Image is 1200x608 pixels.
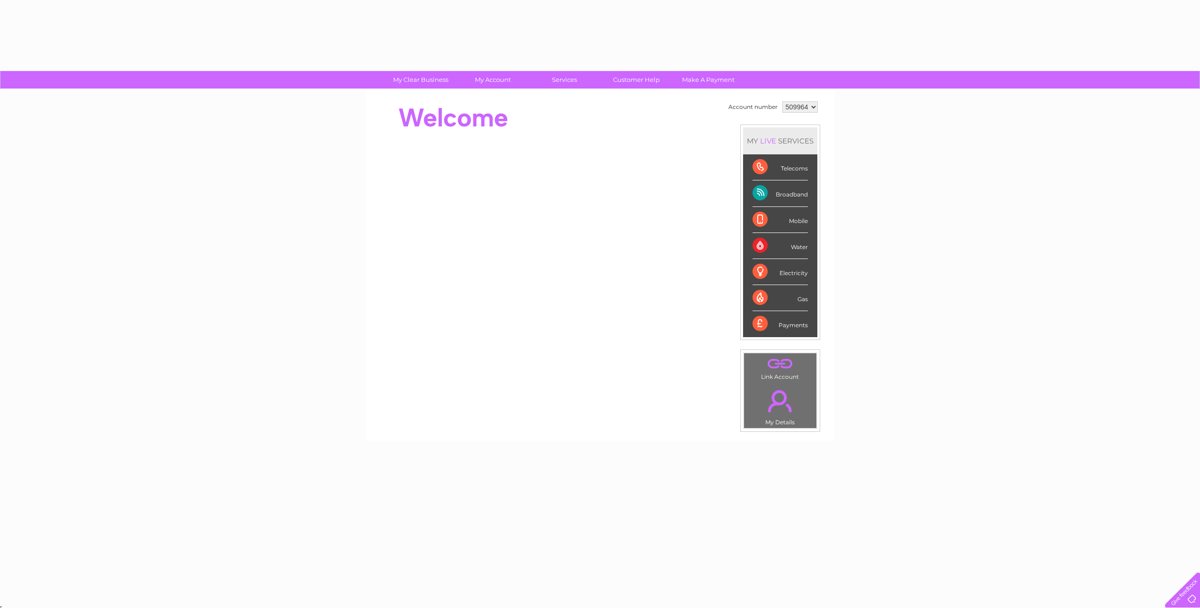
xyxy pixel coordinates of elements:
div: MY SERVICES [743,127,817,154]
div: Mobile [753,207,808,233]
a: Make A Payment [669,71,747,89]
div: Electricity [753,259,808,285]
td: Link Account [744,353,817,383]
div: Broadband [753,180,808,206]
div: Gas [753,285,808,311]
div: Water [753,233,808,259]
a: . [746,356,814,372]
td: Account number [726,99,780,115]
a: . [746,384,814,418]
a: My Clear Business [382,71,460,89]
div: LIVE [758,136,778,145]
a: Customer Help [597,71,675,89]
a: My Account [454,71,532,89]
a: Services [526,71,604,89]
div: Payments [753,311,808,337]
td: My Details [744,382,817,429]
div: Telecoms [753,154,808,180]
